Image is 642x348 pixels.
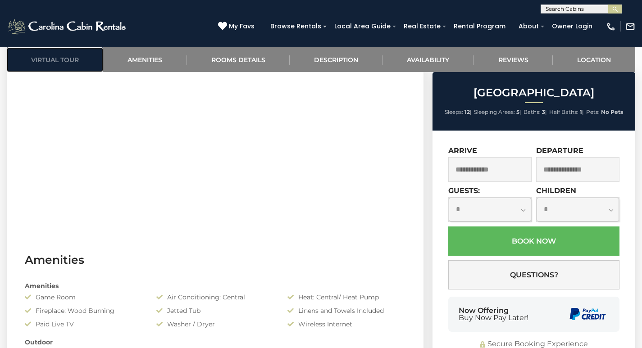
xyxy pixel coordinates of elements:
[150,306,281,315] div: Jetted Tub
[18,320,150,329] div: Paid Live TV
[524,108,541,115] span: Baths:
[601,108,623,115] strong: No Pets
[553,47,635,72] a: Location
[25,252,405,268] h3: Amenities
[516,108,519,115] strong: 5
[464,108,470,115] strong: 12
[266,19,326,33] a: Browse Rentals
[542,108,545,115] strong: 3
[474,106,521,118] li: |
[290,47,382,72] a: Description
[536,146,583,155] label: Departure
[281,306,412,315] div: Linens and Towels Included
[187,47,290,72] a: Rooms Details
[448,186,480,195] label: Guests:
[549,106,584,118] li: |
[625,22,635,32] img: mail-regular-white.png
[150,320,281,329] div: Washer / Dryer
[524,106,547,118] li: |
[536,186,576,195] label: Children
[448,260,619,289] button: Questions?
[281,293,412,302] div: Heat: Central/ Heat Pump
[281,320,412,329] div: Wireless Internet
[435,87,633,99] h2: [GEOGRAPHIC_DATA]
[382,47,474,72] a: Availability
[586,108,600,115] span: Pets:
[7,47,103,72] a: Virtual Tour
[459,314,528,321] span: Buy Now Pay Later!
[474,47,552,72] a: Reviews
[448,146,477,155] label: Arrive
[606,22,616,32] img: phone-regular-white.png
[18,281,412,290] div: Amenities
[103,47,187,72] a: Amenities
[514,19,543,33] a: About
[18,306,150,315] div: Fireplace: Wood Burning
[448,226,619,256] button: Book Now
[18,293,150,302] div: Game Room
[547,19,597,33] a: Owner Login
[218,22,257,32] a: My Favs
[18,338,412,347] div: Outdoor
[459,307,528,321] div: Now Offering
[445,108,463,115] span: Sleeps:
[150,293,281,302] div: Air Conditioning: Central
[330,19,395,33] a: Local Area Guide
[229,22,255,31] span: My Favs
[445,106,472,118] li: |
[580,108,582,115] strong: 1
[474,108,515,115] span: Sleeping Areas:
[449,19,510,33] a: Rental Program
[549,108,578,115] span: Half Baths:
[7,18,128,36] img: White-1-2.png
[399,19,445,33] a: Real Estate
